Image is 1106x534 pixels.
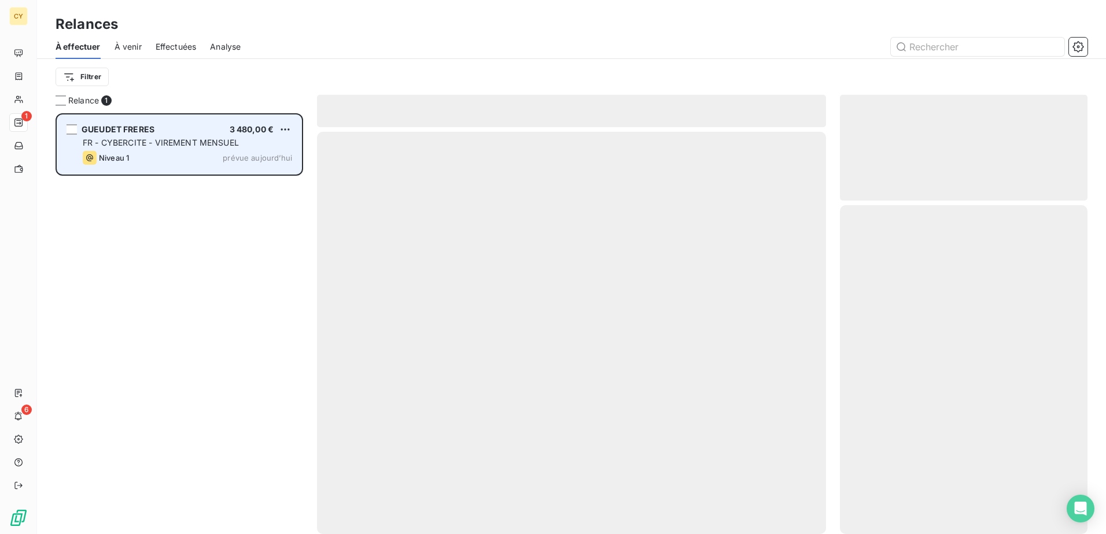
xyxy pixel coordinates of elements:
[21,111,32,121] span: 1
[230,124,274,134] span: 3 480,00 €
[99,153,129,162] span: Niveau 1
[9,509,28,527] img: Logo LeanPay
[9,7,28,25] div: CY
[891,38,1064,56] input: Rechercher
[210,41,241,53] span: Analyse
[68,95,99,106] span: Relance
[21,405,32,415] span: 6
[56,68,109,86] button: Filtrer
[56,14,118,35] h3: Relances
[56,41,101,53] span: À effectuer
[56,113,303,534] div: grid
[115,41,142,53] span: À venir
[223,153,292,162] span: prévue aujourd’hui
[1067,495,1094,522] div: Open Intercom Messenger
[156,41,197,53] span: Effectuées
[82,124,154,134] span: GUEUDET FRERES
[83,138,239,147] span: FR - CYBERCITE - VIREMENT MENSUEL
[101,95,112,106] span: 1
